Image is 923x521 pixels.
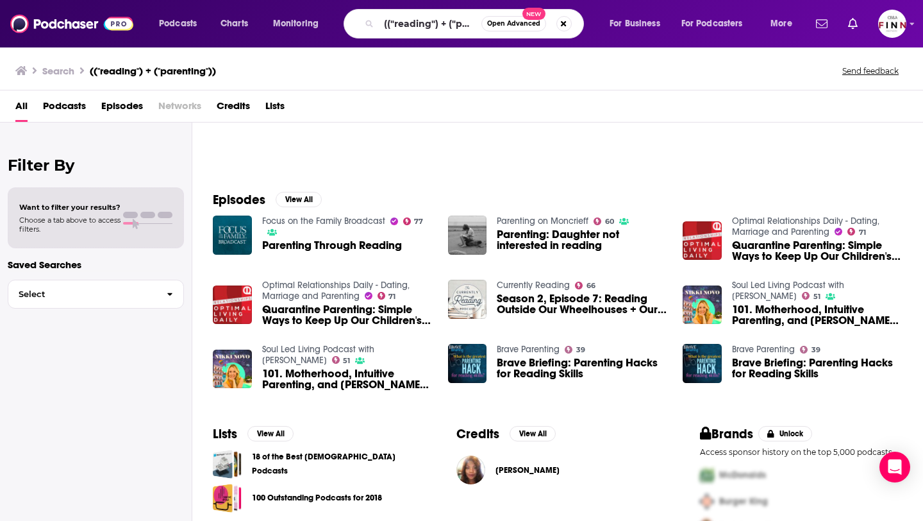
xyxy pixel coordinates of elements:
a: 51 [802,292,820,300]
div: Open Intercom Messenger [879,452,910,483]
span: 101. Motherhood, Intuitive Parenting, and [PERSON_NAME] Energy Reading [262,368,433,390]
a: 71 [378,292,396,300]
a: Quarantine Parenting: Simple Ways to Keep Up Our Children's Reading Skills by Adina Soclof of Par... [262,304,433,326]
button: open menu [673,13,761,34]
a: 39 [565,346,585,354]
a: 101. Motherhood, Intuitive Parenting, and Serena Williams Energy Reading [262,368,433,390]
input: Search podcasts, credits, & more... [379,13,481,34]
button: Show profile menu [878,10,906,38]
img: 101. Motherhood, Intuitive Parenting, and Serena Williams Energy Reading [683,286,722,325]
a: Show notifications dropdown [811,13,833,35]
a: 101. Motherhood, Intuitive Parenting, and Serena Williams Energy Reading [732,304,902,326]
a: Brave Briefing: Parenting Hacks for Reading Skills [683,344,722,383]
span: McDonalds [719,470,766,481]
a: EpisodesView All [213,192,322,208]
a: Charts [212,13,256,34]
a: Optimal Relationships Daily - Dating, Marriage and Parenting [262,280,410,302]
a: Season 2, Episode 7: Reading Outside Our Wheelhouses + Our Favorite Parenting Books [497,293,667,315]
a: Show notifications dropdown [843,13,863,35]
a: 51 [332,356,351,364]
a: 77 [403,218,424,225]
button: Evette DavisEvette Davis [456,450,659,491]
button: View All [276,192,322,207]
a: Soul Led Living Podcast with Nikki Novo [262,344,374,366]
a: Brave Parenting [732,344,795,355]
span: 51 [343,358,350,364]
span: Podcasts [159,15,197,33]
a: Parenting on Moncrieff [497,216,588,226]
p: Saved Searches [8,259,184,271]
button: open menu [264,13,335,34]
a: 71 [847,228,866,235]
a: Brave Briefing: Parenting Hacks for Reading Skills [732,357,902,379]
span: 71 [859,230,866,235]
span: 77 [414,219,423,225]
a: Quarantine Parenting: Simple Ways to Keep Up Our Children's Reading Skills by Adina Soclof of Par... [732,240,902,262]
span: 60 [605,219,614,225]
h2: Episodes [213,192,265,208]
a: Episodes [101,96,143,122]
a: ListsView All [213,426,294,442]
button: Unlock [758,426,813,441]
a: Credits [217,96,250,122]
span: 66 [586,283,595,289]
a: CreditsView All [456,426,556,442]
img: Quarantine Parenting: Simple Ways to Keep Up Our Children's Reading Skills by Adina Soclof of Par... [683,221,722,260]
img: Parenting: Daughter not interested in reading [448,216,487,255]
a: 100 Outstanding Podcasts for 2018 [213,484,242,513]
a: 60 [594,218,614,225]
a: Quarantine Parenting: Simple Ways to Keep Up Our Children's Reading Skills by Adina Soclof of Par... [213,286,252,325]
a: Podcasts [43,96,86,122]
a: Evette Davis [495,465,560,475]
img: Parenting Through Reading [213,216,252,255]
h2: Filter By [8,156,184,175]
span: 39 [576,347,585,353]
a: Soul Led Living Podcast with Nikki Novo [732,280,844,302]
button: Select [8,280,184,309]
a: 18 of the Best Christian Podcasts [213,450,242,479]
span: For Business [610,15,660,33]
span: Charts [220,15,248,33]
span: Monitoring [273,15,319,33]
img: Brave Briefing: Parenting Hacks for Reading Skills [448,344,487,383]
img: Season 2, Episode 7: Reading Outside Our Wheelhouses + Our Favorite Parenting Books [448,280,487,319]
a: Podchaser - Follow, Share and Rate Podcasts [10,12,133,36]
div: Search podcasts, credits, & more... [356,9,596,38]
span: Logged in as FINNMadison [878,10,906,38]
img: Evette Davis [456,456,485,484]
h2: Credits [456,426,499,442]
span: All [15,96,28,122]
span: [PERSON_NAME] [495,465,560,475]
span: 51 [813,294,820,300]
a: Lists [265,96,285,122]
span: Choose a tab above to access filters. [19,216,121,234]
span: Brave Briefing: Parenting Hacks for Reading Skills [497,357,667,379]
a: Brave Parenting [497,344,560,355]
span: 101. Motherhood, Intuitive Parenting, and [PERSON_NAME] Energy Reading [732,304,902,326]
button: open menu [601,13,676,34]
button: Open AdvancedNew [481,16,546,31]
button: View All [247,426,294,441]
a: Parenting Through Reading [262,240,402,251]
span: New [522,8,545,20]
h2: Brands [700,426,753,442]
a: Currently Reading [497,280,570,291]
p: Access sponsor history on the top 5,000 podcasts. [700,447,902,457]
span: Quarantine Parenting: Simple Ways to Keep Up Our Children's Reading Skills by [PERSON_NAME] of Pa... [732,240,902,262]
span: For Podcasters [681,15,743,33]
a: Focus on the Family Broadcast [262,216,385,226]
button: Send feedback [838,65,902,76]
